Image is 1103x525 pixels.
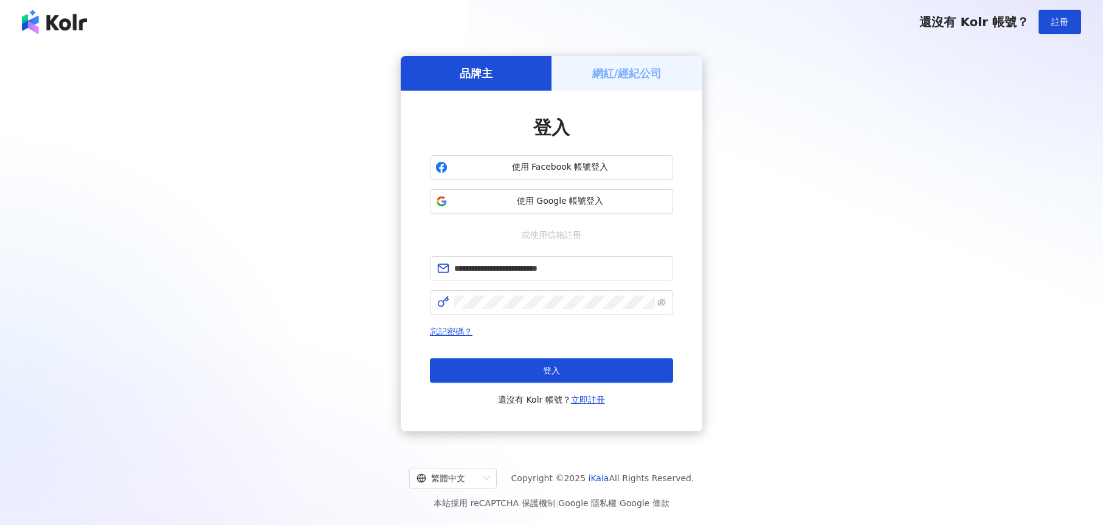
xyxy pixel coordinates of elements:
span: 本站採用 reCAPTCHA 保護機制 [434,496,669,510]
a: 立即註冊 [571,395,605,405]
span: 或使用信箱註冊 [513,228,590,242]
div: 繁體中文 [417,468,479,488]
span: 使用 Facebook 帳號登入 [452,161,668,173]
button: 使用 Facebook 帳號登入 [430,155,673,179]
img: logo [22,10,87,34]
button: 使用 Google 帳號登入 [430,189,673,214]
span: 登入 [543,366,560,375]
span: 還沒有 Kolr 帳號？ [498,392,605,407]
span: 還沒有 Kolr 帳號？ [919,15,1029,29]
span: Copyright © 2025 All Rights Reserved. [511,471,694,485]
a: Google 隱私權 [558,498,617,508]
a: Google 條款 [620,498,669,508]
span: | [617,498,620,508]
span: eye-invisible [657,298,666,307]
button: 註冊 [1039,10,1081,34]
span: 使用 Google 帳號登入 [452,195,668,207]
h5: 品牌主 [460,66,493,81]
button: 登入 [430,358,673,383]
a: 忘記密碼？ [430,327,472,336]
a: iKala [589,473,609,483]
h5: 網紅/經紀公司 [592,66,662,81]
span: 登入 [533,117,570,138]
span: | [556,498,559,508]
span: 註冊 [1051,17,1068,27]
